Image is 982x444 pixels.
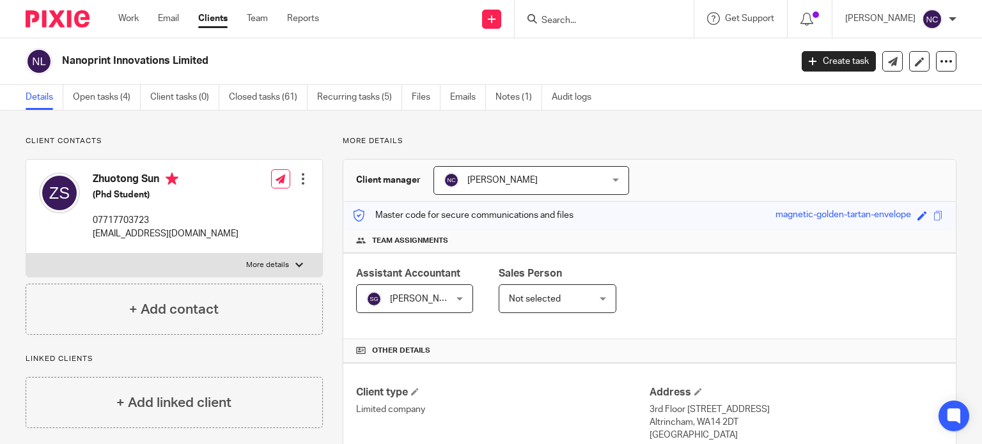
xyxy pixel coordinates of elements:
p: Master code for secure communications and files [353,209,573,222]
p: Linked clients [26,354,323,364]
p: 07717703723 [93,214,238,227]
span: [PERSON_NAME] [390,295,460,303]
h4: + Add linked client [116,393,231,413]
a: Team [247,12,268,25]
span: Get Support [725,14,774,23]
a: Create task [802,51,876,72]
a: Client tasks (0) [150,85,219,110]
p: [EMAIL_ADDRESS][DOMAIN_NAME] [93,227,238,240]
h4: Client type [356,386,650,399]
p: [GEOGRAPHIC_DATA] [650,429,943,441]
a: Notes (1) [495,85,542,110]
a: Clients [198,12,228,25]
a: Reports [287,12,319,25]
span: Sales Person [499,268,562,279]
h4: Address [650,386,943,399]
h5: (Phd Student) [93,188,238,201]
a: Closed tasks (61) [229,85,308,110]
img: Pixie [26,10,90,27]
a: Work [118,12,139,25]
a: Recurring tasks (5) [317,85,402,110]
h3: Client manager [356,174,421,187]
p: Limited company [356,403,650,416]
input: Search [540,15,655,27]
span: [PERSON_NAME] [467,176,538,185]
a: Files [412,85,440,110]
a: Open tasks (4) [73,85,141,110]
p: 3rd Floor [STREET_ADDRESS] [650,403,943,416]
img: svg%3E [366,291,382,307]
p: Altrincham, WA14 2DT [650,416,943,429]
i: Primary [166,172,178,185]
a: Emails [450,85,486,110]
p: More details [343,136,956,146]
h2: Nanoprint Innovations Limited [62,54,639,68]
p: Client contacts [26,136,323,146]
a: Email [158,12,179,25]
p: More details [246,260,289,270]
span: Assistant Accountant [356,268,460,279]
img: svg%3E [39,172,80,213]
img: svg%3E [922,9,942,29]
span: Other details [372,346,430,356]
img: svg%3E [444,172,459,188]
img: svg%3E [26,48,52,75]
a: Details [26,85,63,110]
span: Team assignments [372,236,448,246]
a: Audit logs [552,85,601,110]
span: Not selected [509,295,561,303]
div: magnetic-golden-tartan-envelope [775,208,911,223]
h4: + Add contact [129,300,219,319]
h4: Zhuotong Sun [93,172,238,188]
p: [PERSON_NAME] [845,12,916,25]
